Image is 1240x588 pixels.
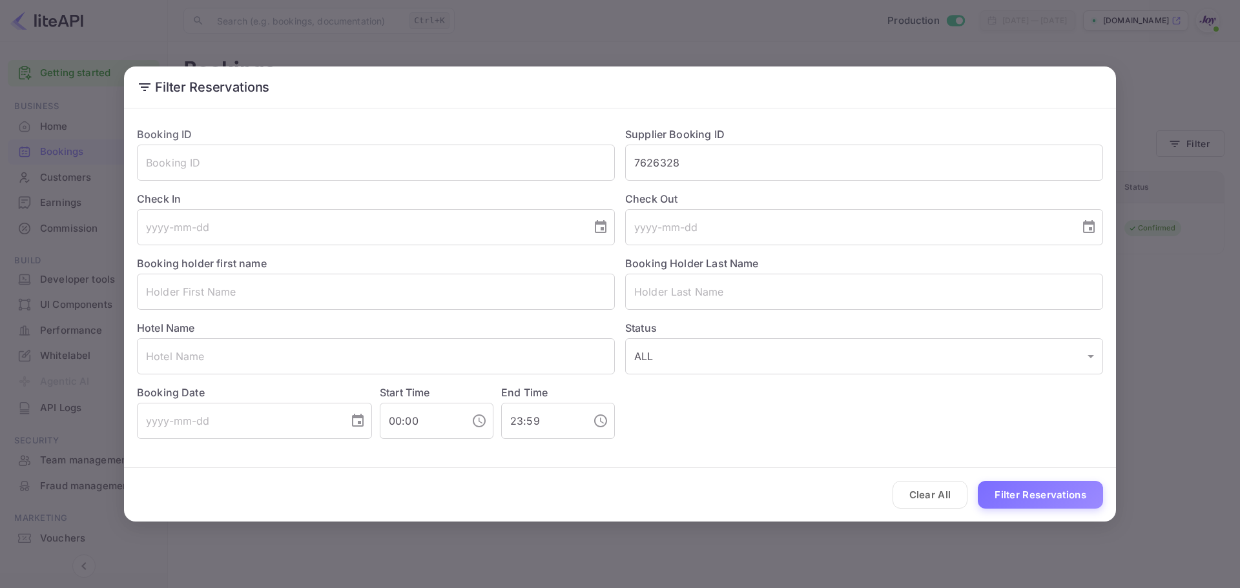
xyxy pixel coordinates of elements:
[893,481,968,509] button: Clear All
[978,481,1103,509] button: Filter Reservations
[137,257,267,270] label: Booking holder first name
[501,403,583,439] input: hh:mm
[137,191,615,207] label: Check In
[137,128,192,141] label: Booking ID
[137,403,340,439] input: yyyy-mm-dd
[625,338,1103,374] div: ALL
[501,386,548,399] label: End Time
[1076,214,1102,240] button: Choose date
[625,191,1103,207] label: Check Out
[625,274,1103,310] input: Holder Last Name
[380,403,461,439] input: hh:mm
[466,408,492,434] button: Choose time, selected time is 12:00 AM
[625,257,759,270] label: Booking Holder Last Name
[137,274,615,310] input: Holder First Name
[625,145,1103,181] input: Supplier Booking ID
[137,385,372,400] label: Booking Date
[588,408,614,434] button: Choose time, selected time is 11:59 PM
[137,145,615,181] input: Booking ID
[137,338,615,374] input: Hotel Name
[137,321,195,334] label: Hotel Name
[124,66,1116,108] h2: Filter Reservations
[625,320,1103,336] label: Status
[625,209,1071,245] input: yyyy-mm-dd
[380,386,430,399] label: Start Time
[588,214,614,240] button: Choose date
[137,209,583,245] input: yyyy-mm-dd
[345,408,371,434] button: Choose date
[625,128,725,141] label: Supplier Booking ID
